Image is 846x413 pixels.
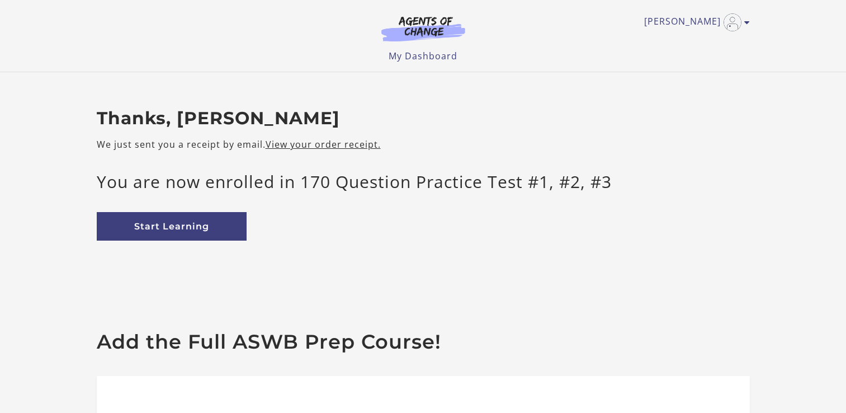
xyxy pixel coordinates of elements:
[97,138,750,151] p: We just sent you a receipt by email.
[370,16,477,41] img: Agents of Change Logo
[644,13,744,31] a: Toggle menu
[97,212,247,241] a: Start Learning
[97,169,750,194] p: You are now enrolled in 170 Question Practice Test #1, #2, #3
[389,50,457,62] a: My Dashboard
[97,108,750,129] h2: Thanks, [PERSON_NAME]
[266,138,381,151] a: View your order receipt.
[97,330,750,354] h2: Add the Full ASWB Prep Course!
